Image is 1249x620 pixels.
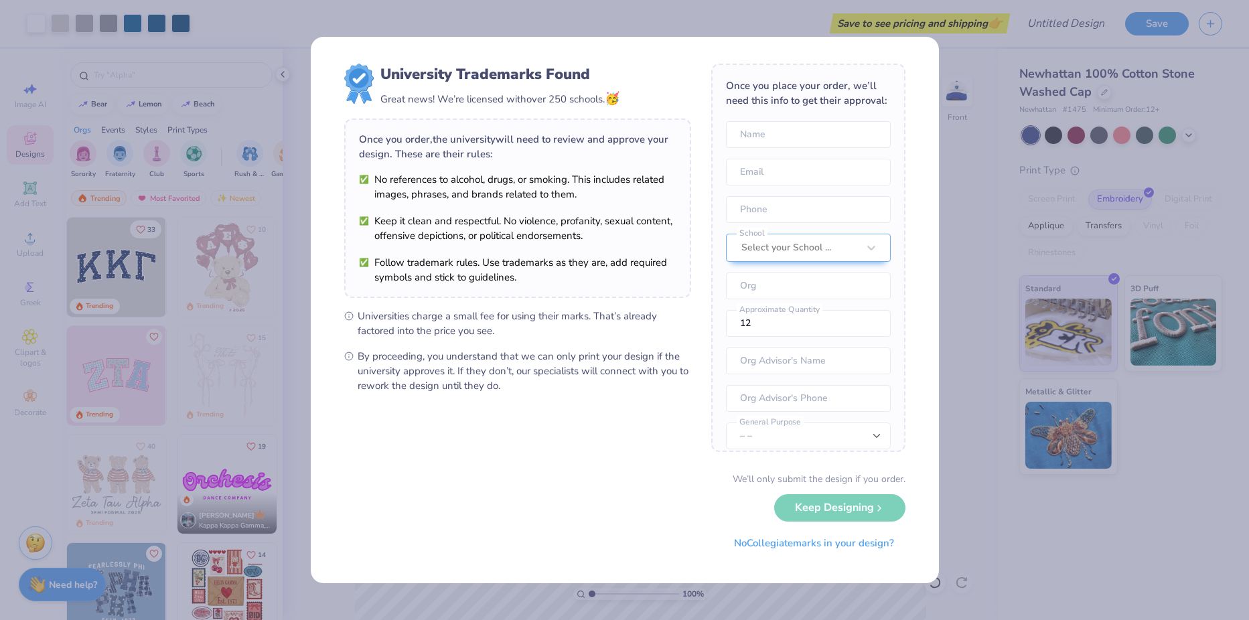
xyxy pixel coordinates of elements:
[605,90,619,106] span: 🥳
[359,132,676,161] div: Once you order, the university will need to review and approve your design. These are their rules:
[359,172,676,202] li: No references to alcohol, drugs, or smoking. This includes related images, phrases, and brands re...
[359,214,676,243] li: Keep it clean and respectful. No violence, profanity, sexual content, offensive depictions, or po...
[344,64,374,104] img: license-marks-badge.png
[726,196,891,223] input: Phone
[733,472,905,486] div: We’ll only submit the design if you order.
[723,530,905,557] button: NoCollegiatemarks in your design?
[726,347,891,374] input: Org Advisor's Name
[726,273,891,299] input: Org
[726,121,891,148] input: Name
[380,64,619,85] div: University Trademarks Found
[380,90,619,108] div: Great news! We’re licensed with over 250 schools.
[726,310,891,337] input: Approximate Quantity
[359,255,676,285] li: Follow trademark rules. Use trademarks as they are, add required symbols and stick to guidelines.
[358,349,691,393] span: By proceeding, you understand that we can only print your design if the university approves it. I...
[726,78,891,108] div: Once you place your order, we’ll need this info to get their approval:
[358,309,691,338] span: Universities charge a small fee for using their marks. That’s already factored into the price you...
[726,385,891,412] input: Org Advisor's Phone
[726,159,891,185] input: Email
